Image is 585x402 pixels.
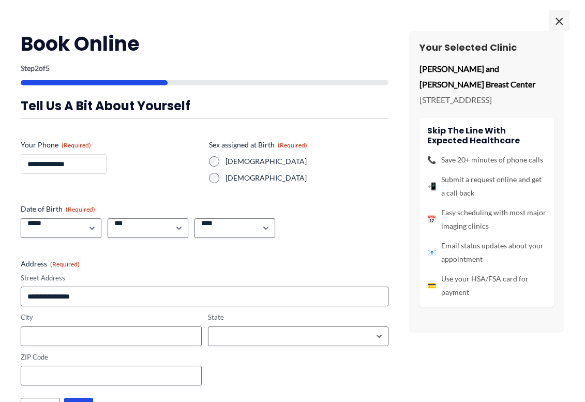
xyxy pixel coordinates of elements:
[21,312,202,322] label: City
[21,140,201,150] label: Your Phone
[209,140,307,150] legend: Sex assigned at Birth
[427,279,436,292] span: 💳
[66,205,95,213] span: (Required)
[46,64,50,72] span: 5
[427,153,436,167] span: 📞
[21,352,202,362] label: ZIP Code
[21,259,80,269] legend: Address
[427,180,436,193] span: 📲
[278,141,307,149] span: (Required)
[50,260,80,268] span: (Required)
[419,92,554,108] p: [STREET_ADDRESS]
[427,246,436,259] span: 📧
[427,213,436,226] span: 📅
[427,239,546,266] li: Email status updates about your appointment
[427,126,546,145] h4: Skip the line with Expected Healthcare
[419,61,554,92] p: [PERSON_NAME] and [PERSON_NAME] Breast Center
[35,64,39,72] span: 2
[62,141,91,149] span: (Required)
[427,272,546,299] li: Use your HSA/FSA card for payment
[21,31,388,56] h2: Book Online
[427,206,546,233] li: Easy scheduling with most major imaging clinics
[226,173,389,183] label: [DEMOGRAPHIC_DATA]
[21,273,388,283] label: Street Address
[21,204,95,214] legend: Date of Birth
[21,98,388,114] h3: Tell us a bit about yourself
[427,153,546,167] li: Save 20+ minutes of phone calls
[549,10,569,31] span: ×
[427,173,546,200] li: Submit a request online and get a call back
[208,312,389,322] label: State
[21,65,388,72] p: Step of
[419,41,554,53] h3: Your Selected Clinic
[226,156,389,167] label: [DEMOGRAPHIC_DATA]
